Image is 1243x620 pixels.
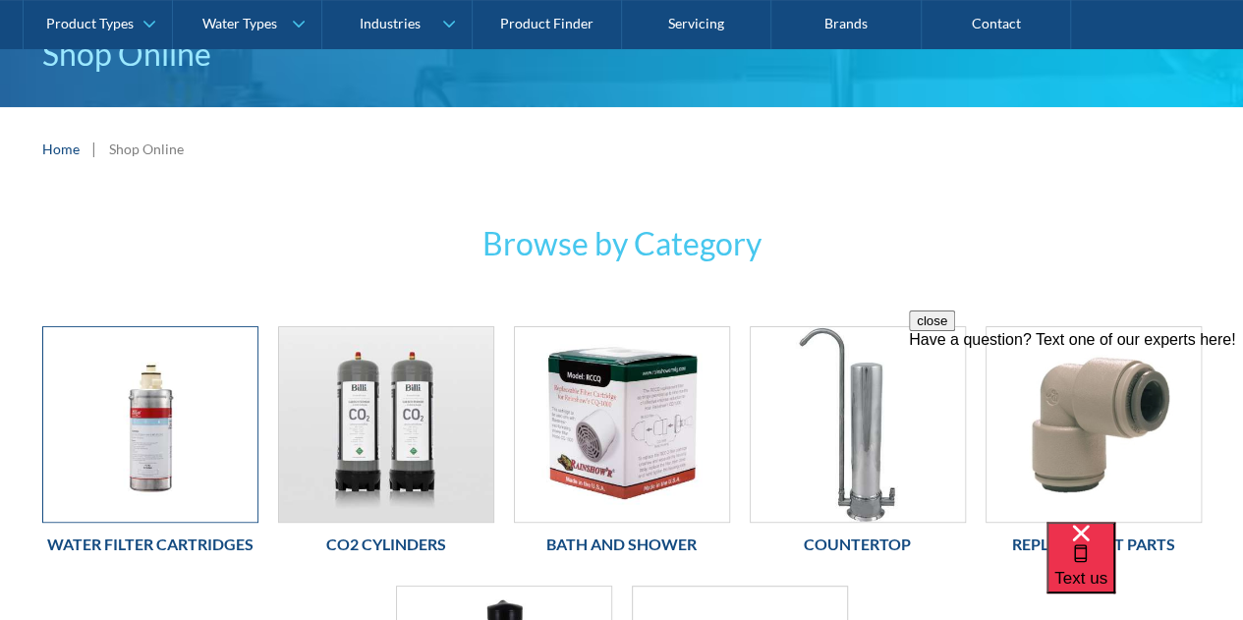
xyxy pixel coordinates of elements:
[909,310,1243,546] iframe: podium webchat widget prompt
[43,327,257,522] img: Water Filter Cartridges
[46,16,134,32] div: Product Types
[109,139,184,159] div: Shop Online
[1046,522,1243,620] iframe: podium webchat widget bubble
[515,327,729,522] img: Bath and Shower
[514,326,730,566] a: Bath and ShowerBath and Shower
[89,137,99,160] div: |
[750,326,966,566] a: CountertopCountertop
[278,326,494,566] a: Co2 CylindersCo2 Cylinders
[42,30,1202,78] h1: Shop Online
[750,533,966,556] h6: Countertop
[42,533,258,556] h6: Water Filter Cartridges
[239,220,1005,267] h3: Browse by Category
[42,139,80,159] a: Home
[359,16,420,32] div: Industries
[279,327,493,522] img: Co2 Cylinders
[202,16,277,32] div: Water Types
[42,326,258,566] a: Water Filter CartridgesWater Filter Cartridges
[278,533,494,556] h6: Co2 Cylinders
[751,327,965,522] img: Countertop
[514,533,730,556] h6: Bath and Shower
